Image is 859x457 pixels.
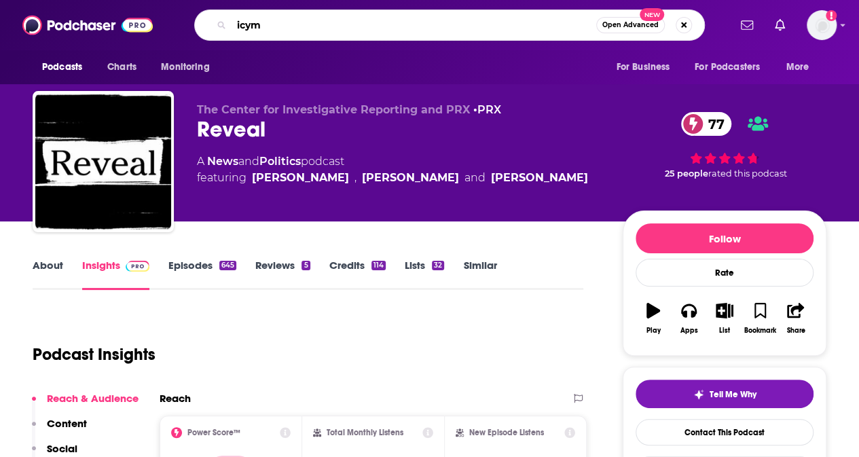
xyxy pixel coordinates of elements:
button: open menu [606,54,687,80]
a: Similar [463,259,496,290]
svg: Add a profile image [826,10,837,21]
button: open menu [686,54,780,80]
button: Open AdvancedNew [596,17,665,33]
span: New [640,8,664,21]
span: and [464,170,486,186]
button: Follow [636,223,814,253]
button: tell me why sparkleTell Me Why [636,380,814,408]
div: Share [786,327,805,335]
a: Show notifications dropdown [769,14,790,37]
div: Search podcasts, credits, & more... [194,10,705,41]
img: Podchaser Pro [126,261,149,272]
input: Search podcasts, credits, & more... [232,14,596,36]
a: About [33,259,63,290]
a: Episodes645 [168,259,236,290]
button: Bookmark [742,294,778,343]
span: featuring [197,170,588,186]
span: Monitoring [161,58,209,77]
a: Contact This Podcast [636,419,814,445]
span: rated this podcast [708,168,787,179]
div: 32 [432,261,444,270]
div: Play [646,327,661,335]
div: 114 [371,261,386,270]
div: 77 25 peoplerated this podcast [623,103,826,187]
span: The Center for Investigative Reporting and PRX [197,103,470,116]
span: For Podcasters [695,58,760,77]
p: Content [47,417,87,430]
p: Social [47,442,77,455]
a: Charts [98,54,145,80]
span: , [354,170,357,186]
a: Lists32 [405,259,444,290]
h2: Total Monthly Listens [327,428,403,437]
span: 77 [695,112,731,136]
button: open menu [777,54,826,80]
a: Ike Sriskandarajah [362,170,459,186]
button: Content [32,417,87,442]
span: and [238,155,259,168]
a: Politics [259,155,301,168]
a: News [207,155,238,168]
span: • [473,103,501,116]
button: List [707,294,742,343]
span: Open Advanced [602,22,659,29]
button: Reach & Audience [32,392,139,417]
button: Apps [671,294,706,343]
span: Tell Me Why [710,389,756,400]
span: Logged in as KharyBrown [807,10,837,40]
p: Reach & Audience [47,392,139,405]
h1: Podcast Insights [33,344,156,365]
button: open menu [151,54,227,80]
div: Apps [680,327,698,335]
a: PRX [477,103,501,116]
span: More [786,58,809,77]
div: 5 [301,261,310,270]
h2: New Episode Listens [469,428,544,437]
span: 25 people [665,168,708,179]
span: Podcasts [42,58,82,77]
a: 77 [681,112,731,136]
button: Play [636,294,671,343]
img: tell me why sparkle [693,389,704,400]
div: Rate [636,259,814,287]
button: open menu [33,54,100,80]
img: User Profile [807,10,837,40]
span: For Business [616,58,670,77]
div: 645 [219,261,236,270]
div: Bookmark [744,327,776,335]
button: Show profile menu [807,10,837,40]
h2: Reach [160,392,191,405]
a: Al Letson [252,170,349,186]
img: Reveal [35,94,171,230]
span: Charts [107,58,136,77]
a: Jennifer Gollan [491,170,588,186]
img: Podchaser - Follow, Share and Rate Podcasts [22,12,153,38]
a: Reviews5 [255,259,310,290]
a: InsightsPodchaser Pro [82,259,149,290]
button: Share [778,294,814,343]
a: Show notifications dropdown [735,14,759,37]
h2: Power Score™ [187,428,240,437]
div: List [719,327,730,335]
a: Credits114 [329,259,386,290]
div: A podcast [197,153,588,186]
